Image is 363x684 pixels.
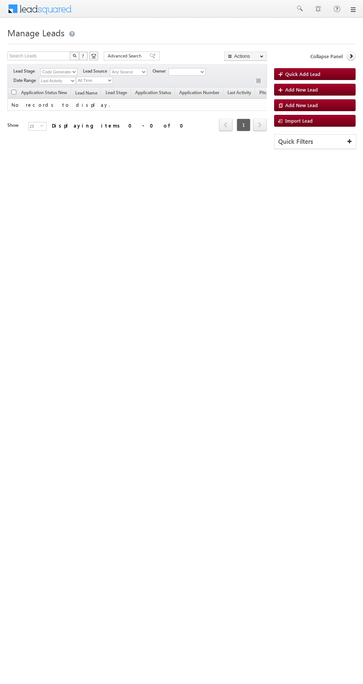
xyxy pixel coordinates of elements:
span: Pitch for MF [259,90,283,95]
span: Quick Add Lead [285,71,320,77]
span: Application Status [135,90,171,95]
span: Application Status New [21,90,67,95]
button: ? [79,52,88,60]
div: Quick Filters [274,135,356,149]
span: Lead Stage [13,68,40,74]
a: Pitch for MF [256,89,287,98]
img: Search [73,54,76,57]
span: Owner [153,68,169,74]
span: Lead Source [83,68,110,74]
a: next [253,119,267,131]
span: Import Lead [285,117,313,124]
span: Advanced Search [108,53,144,59]
a: Application Number [176,89,223,98]
span: ? [82,53,85,59]
span: Application Number [179,90,219,95]
a: Lead Stage [102,89,131,98]
span: 1 [237,119,250,131]
a: Lead Name [71,89,101,99]
span: Add New Lead [285,102,318,108]
a: Application Status New [17,89,71,98]
input: Check all records [11,90,16,94]
div: Show [7,122,22,129]
span: 25 [29,122,40,130]
span: Date Range [13,77,39,84]
div: Displaying items 0 - 0 of 0 [52,121,188,130]
span: Lead Stage [106,90,127,95]
a: prev [219,119,233,131]
span: Manage Leads [7,27,64,39]
span: Collapse Panel [310,53,343,60]
span: select [40,124,46,127]
a: Application Status [131,89,175,98]
button: Actions [224,52,267,61]
a: Last Activity [224,89,255,98]
span: Add New Lead [285,86,318,93]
